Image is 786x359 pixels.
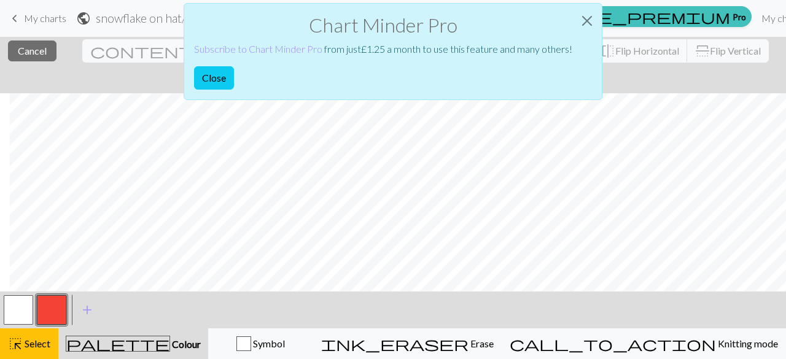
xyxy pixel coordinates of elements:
[80,301,95,318] span: add
[194,43,322,55] a: Subscribe to Chart Minder Pro
[313,328,502,359] button: Erase
[502,328,786,359] button: Knitting mode
[572,4,602,38] button: Close
[208,328,313,359] button: Symbol
[321,335,469,352] span: ink_eraser
[194,42,572,56] p: from just £ 1.25 a month to use this feature and many others!
[23,338,50,349] span: Select
[194,66,234,90] button: Close
[510,335,716,352] span: call_to_action
[716,338,778,349] span: Knitting mode
[251,338,285,349] span: Symbol
[469,338,494,349] span: Erase
[8,335,23,352] span: highlight_alt
[170,338,201,350] span: Colour
[66,335,169,352] span: palette
[194,14,572,37] h2: Chart Minder Pro
[58,328,208,359] button: Colour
